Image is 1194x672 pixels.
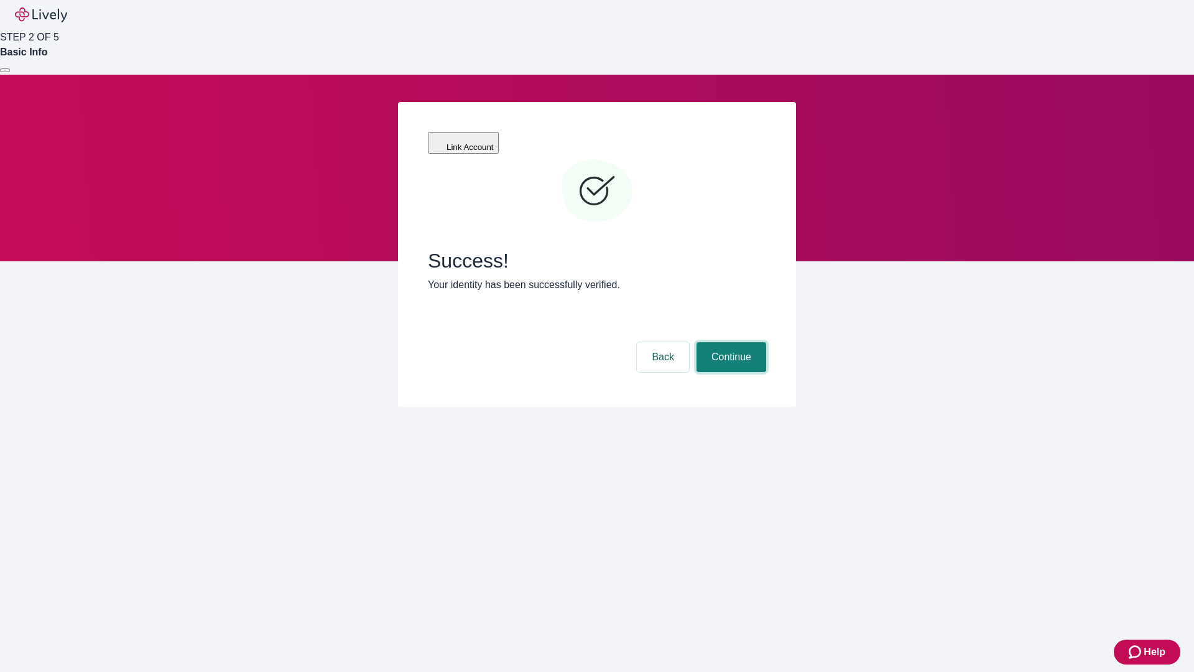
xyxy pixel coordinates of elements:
button: Zendesk support iconHelp [1114,640,1180,665]
button: Continue [696,342,766,372]
span: Success! [428,249,766,273]
img: Lively [15,7,67,22]
svg: Checkmark icon [560,154,634,229]
svg: Zendesk support icon [1129,645,1144,660]
button: Link Account [428,132,499,154]
span: Help [1144,645,1165,660]
button: Back [637,342,689,372]
p: Your identity has been successfully verified. [428,278,766,292]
